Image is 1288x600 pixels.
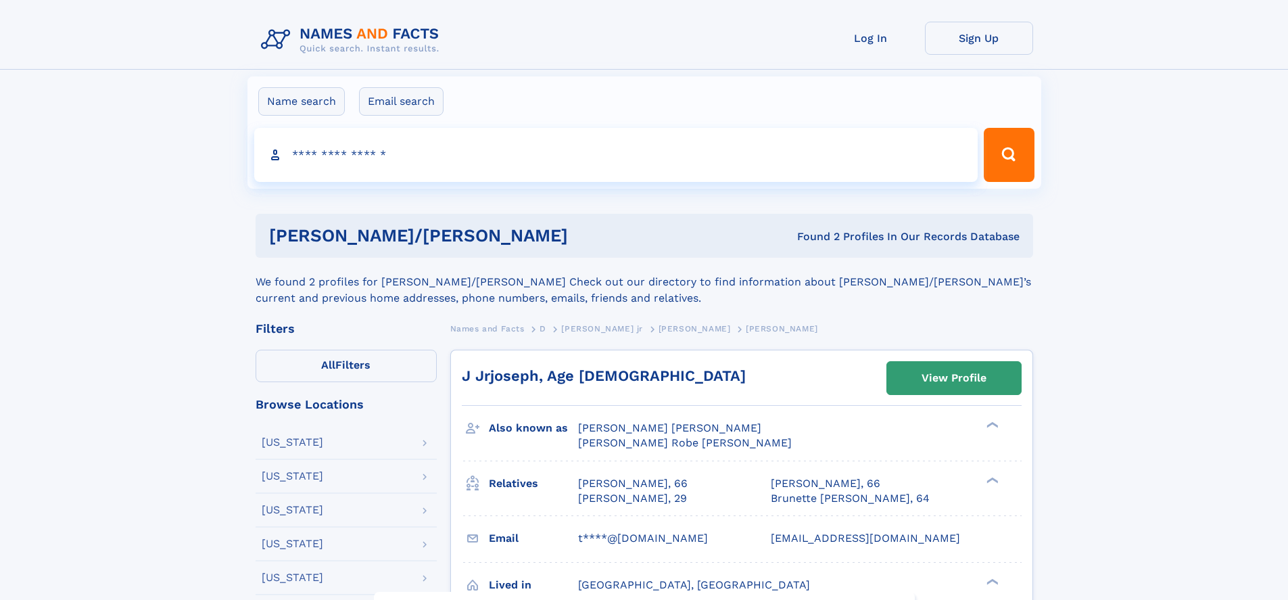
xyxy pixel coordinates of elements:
div: [US_STATE] [262,538,323,549]
label: Filters [256,350,437,382]
div: View Profile [922,363,986,394]
span: All [321,359,335,371]
span: [GEOGRAPHIC_DATA], [GEOGRAPHIC_DATA] [578,578,810,591]
a: View Profile [887,362,1021,394]
span: [PERSON_NAME] [PERSON_NAME] [578,421,761,434]
div: Browse Locations [256,398,437,411]
h3: Relatives [489,472,578,495]
div: We found 2 profiles for [PERSON_NAME]/[PERSON_NAME] Check out our directory to find information a... [256,258,1033,306]
span: [PERSON_NAME] jr [561,324,643,333]
a: Sign Up [925,22,1033,55]
span: [PERSON_NAME] Robe [PERSON_NAME] [578,436,792,449]
label: Email search [359,87,444,116]
span: [PERSON_NAME] [746,324,818,333]
a: D [540,320,546,337]
span: [PERSON_NAME] [659,324,731,333]
a: Log In [817,22,925,55]
img: Logo Names and Facts [256,22,450,58]
a: [PERSON_NAME] [659,320,731,337]
span: [EMAIL_ADDRESS][DOMAIN_NAME] [771,532,960,545]
h1: [PERSON_NAME]/[PERSON_NAME] [269,227,683,244]
a: [PERSON_NAME] jr [561,320,643,337]
a: J Jrjoseph, Age [DEMOGRAPHIC_DATA] [462,367,746,384]
a: Brunette [PERSON_NAME], 64 [771,491,930,506]
button: Search Button [984,128,1034,182]
div: [US_STATE] [262,437,323,448]
a: [PERSON_NAME], 66 [771,476,880,491]
h3: Also known as [489,417,578,440]
div: [US_STATE] [262,471,323,482]
h3: Email [489,527,578,550]
div: [US_STATE] [262,505,323,515]
div: ❯ [983,421,999,430]
div: Filters [256,323,437,335]
h3: Lived in [489,574,578,597]
div: [US_STATE] [262,572,323,583]
div: ❯ [983,577,999,586]
span: D [540,324,546,333]
a: [PERSON_NAME], 29 [578,491,687,506]
a: Names and Facts [450,320,525,337]
div: ❯ [983,476,999,484]
a: [PERSON_NAME], 66 [578,476,688,491]
div: Found 2 Profiles In Our Records Database [682,229,1020,244]
label: Name search [258,87,345,116]
input: search input [254,128,978,182]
